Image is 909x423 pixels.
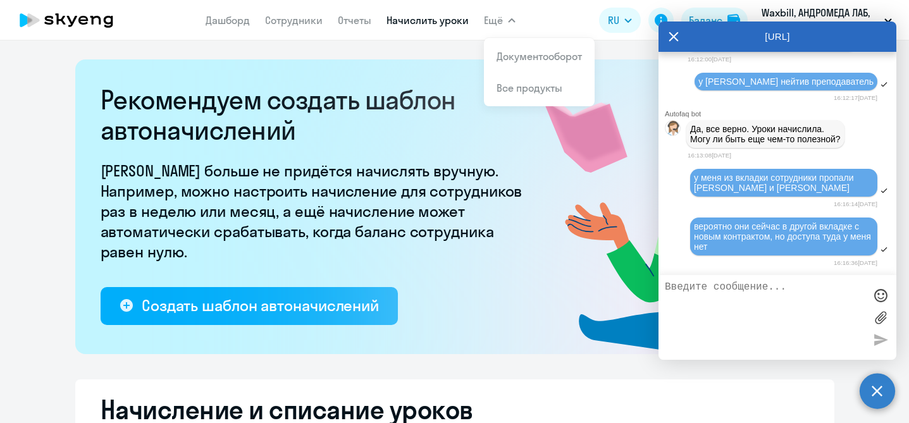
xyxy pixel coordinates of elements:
p: Да, все верно. Уроки начислила. Могу ли быть еще чем-то полезной? [690,124,841,144]
a: Начислить уроки [386,14,469,27]
a: Документооборот [497,50,582,63]
a: Отчеты [338,14,371,27]
img: balance [727,14,740,27]
span: вероятно они сейчас в другой вкладке с новым контрактом, но доступа туда у меня нет [694,221,874,252]
a: Сотрудники [265,14,323,27]
span: RU [608,13,619,28]
p: [PERSON_NAME] больше не придётся начислять вручную. Например, можно настроить начисление для сотр... [101,161,531,262]
label: Лимит 10 файлов [871,308,890,327]
a: Все продукты [497,82,562,94]
img: bot avatar [665,121,681,139]
h2: Рекомендуем создать шаблон автоначислений [101,85,531,145]
div: Autofaq bot [665,110,896,118]
span: у [PERSON_NAME] нейтив преподаватель [698,77,874,87]
a: Дашборд [206,14,250,27]
button: Ещё [484,8,516,33]
button: Waxbill, АНДРОМЕДА ЛАБ, ООО [755,5,898,35]
span: Ещё [484,13,503,28]
time: 16:12:00[DATE] [688,56,731,63]
div: Создать шаблон автоначислений [142,295,379,316]
span: у меня из вкладки сотрудники пропали [PERSON_NAME] и [PERSON_NAME] [694,173,856,193]
button: Балансbalance [681,8,748,33]
button: RU [599,8,641,33]
time: 16:16:14[DATE] [834,200,877,207]
div: Баланс [689,13,722,28]
time: 16:16:36[DATE] [834,259,877,266]
time: 16:13:08[DATE] [688,152,731,159]
time: 16:12:17[DATE] [834,94,877,101]
p: Waxbill, АНДРОМЕДА ЛАБ, ООО [762,5,879,35]
button: Создать шаблон автоначислений [101,287,398,325]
